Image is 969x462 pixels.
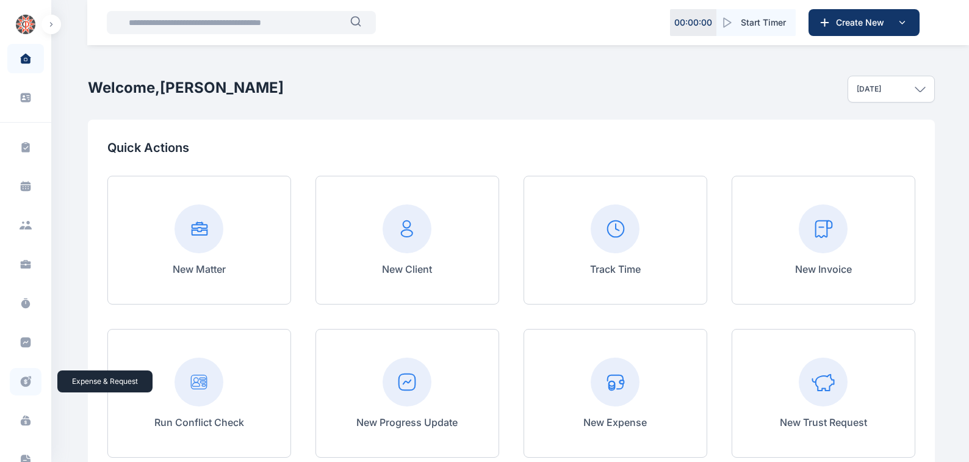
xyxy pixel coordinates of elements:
[857,84,881,94] p: [DATE]
[173,262,226,276] p: New Matter
[674,16,712,29] p: 00 : 00 : 00
[741,16,786,29] span: Start Timer
[831,16,895,29] span: Create New
[795,262,852,276] p: New Invoice
[88,78,284,98] h2: Welcome, [PERSON_NAME]
[382,262,432,276] p: New Client
[583,415,647,430] p: New Expense
[107,139,915,156] p: Quick Actions
[590,262,641,276] p: Track Time
[780,415,867,430] p: New Trust Request
[809,9,920,36] button: Create New
[716,9,796,36] button: Start Timer
[154,415,244,430] p: Run Conflict Check
[356,415,458,430] p: New Progress Update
